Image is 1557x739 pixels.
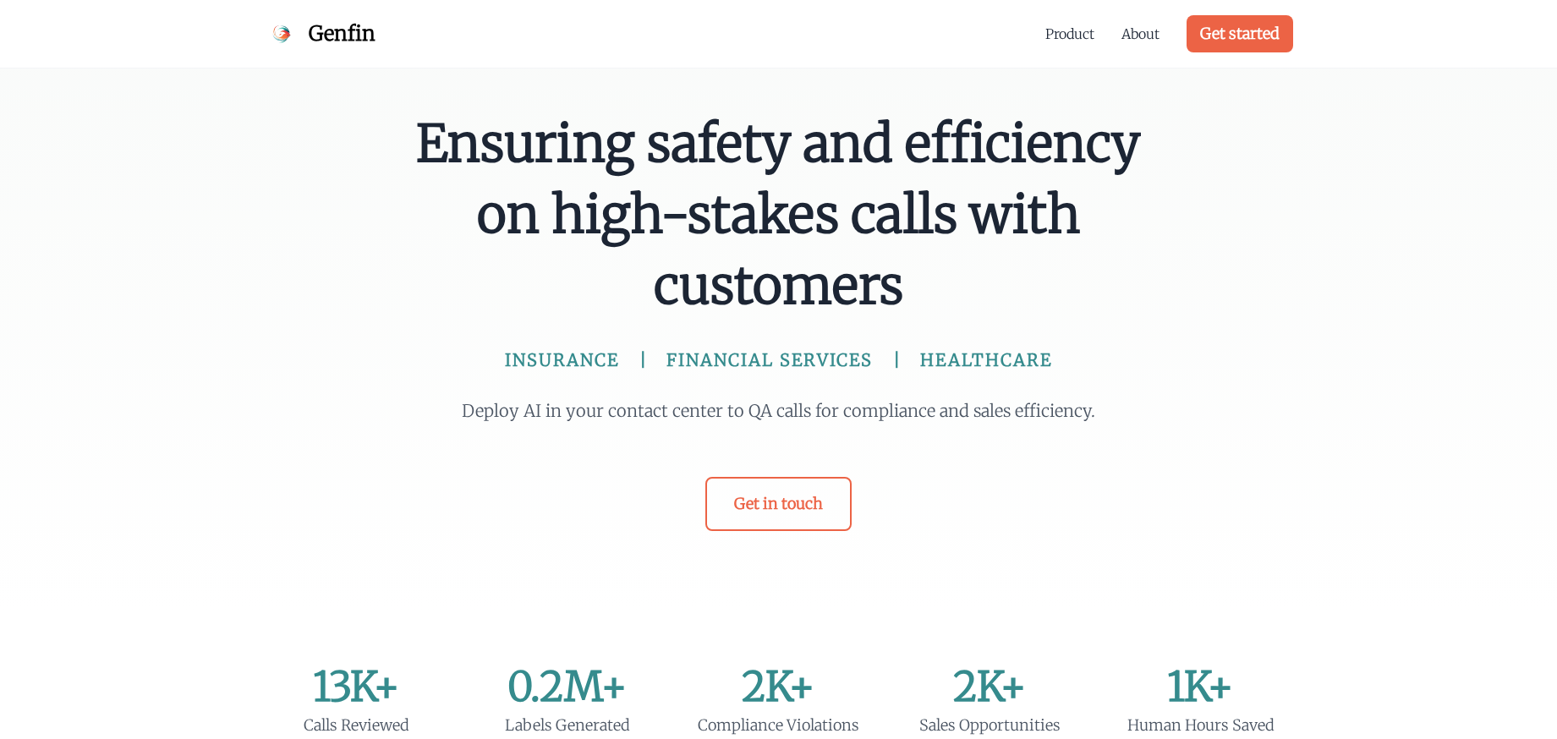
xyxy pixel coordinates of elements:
a: Get started [1187,15,1293,52]
div: 0.2M+ [475,666,660,707]
div: 1K+ [1109,666,1293,707]
div: Calls Reviewed [265,714,449,737]
a: Get in touch [705,477,852,531]
a: Genfin [265,17,376,51]
span: INSURANCE [505,348,619,372]
div: 2K+ [687,666,871,707]
div: 13K+ [265,666,449,707]
span: Ensuring safety and efficiency on high-stakes calls with customers [414,108,1144,321]
span: | [639,348,646,372]
span: HEALTHCARE [920,348,1052,372]
a: Product [1045,24,1094,44]
div: 2K+ [897,666,1082,707]
img: Genfin Logo [265,17,299,51]
div: Human Hours Saved [1109,714,1293,737]
span: | [893,348,900,372]
span: Genfin [309,20,376,47]
a: About [1121,24,1160,44]
p: Deploy AI in your contact center to QA calls for compliance and sales efficiency. [454,399,1104,423]
div: Labels Generated [475,714,660,737]
span: FINANCIAL SERVICES [666,348,873,372]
